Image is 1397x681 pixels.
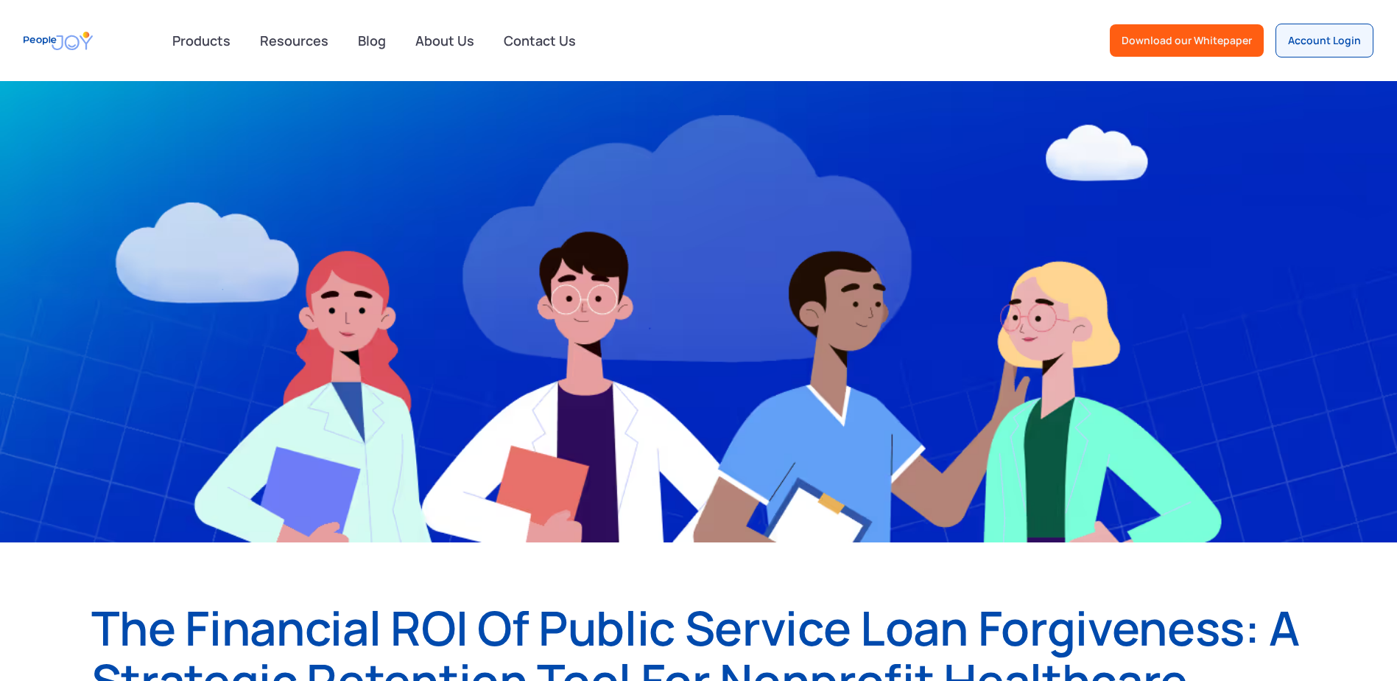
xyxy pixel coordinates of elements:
[349,24,395,57] a: Blog
[1110,24,1264,57] a: Download our Whitepaper
[407,24,483,57] a: About Us
[495,24,585,57] a: Contact Us
[251,24,337,57] a: Resources
[1288,33,1361,48] div: Account Login
[1275,24,1373,57] a: Account Login
[1122,33,1252,48] div: Download our Whitepaper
